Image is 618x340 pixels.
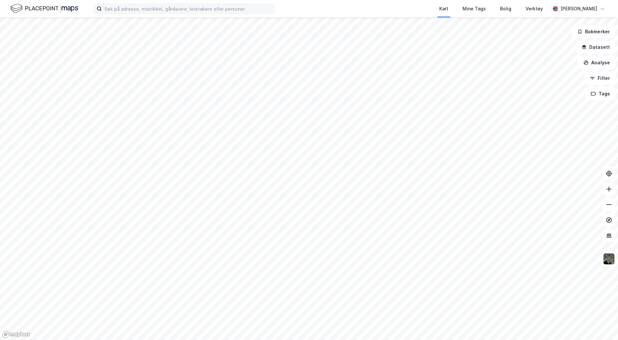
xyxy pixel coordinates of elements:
div: Bolig [500,5,511,13]
div: [PERSON_NAME] [560,5,597,13]
div: Kontrollprogram for chat [586,309,618,340]
input: Søk på adresse, matrikkel, gårdeiere, leietakere eller personer [102,4,274,14]
img: logo.f888ab2527a4732fd821a326f86c7f29.svg [10,3,78,14]
iframe: Chat Widget [586,309,618,340]
div: Mine Tags [463,5,486,13]
div: Verktøy [526,5,543,13]
div: Kart [439,5,448,13]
